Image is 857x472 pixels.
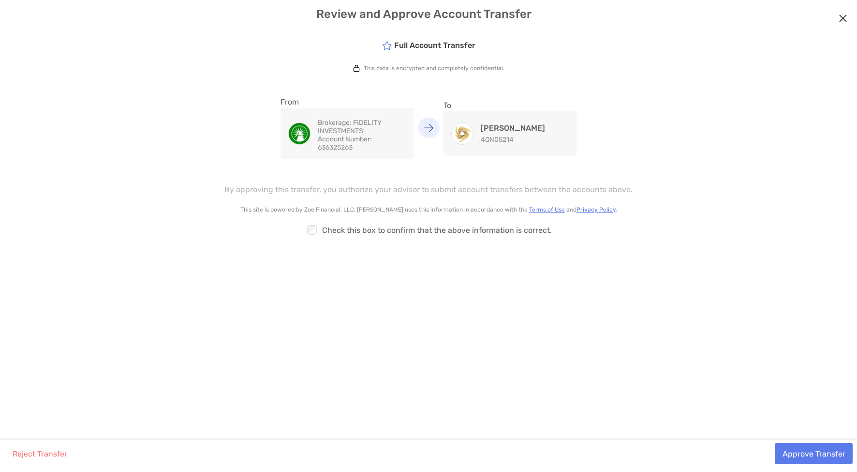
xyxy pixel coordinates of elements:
[318,135,372,143] span: Account Number:
[775,443,853,464] button: Approve Transfer
[481,136,545,144] p: 4QN05214
[452,123,473,144] img: Roth IRA
[424,123,433,132] img: Icon arrow
[529,206,565,213] a: Terms of Use
[224,183,633,196] p: By approving this transfer, you authorize your advisor to submit account transfers between the ac...
[576,206,616,213] a: Privacy Policy
[364,65,504,72] p: This data is encrypted and completely confidential.
[289,123,310,144] img: image
[9,7,849,21] h4: Review and Approve Account Transfer
[145,206,712,213] p: This site is powered by Zoe Financial, LLC. [PERSON_NAME] uses this information in accordance wit...
[836,12,850,26] button: Close modal
[353,65,360,72] img: icon lock
[318,135,406,152] p: 636325263
[318,119,352,127] span: Brokerage:
[145,219,712,241] div: Check this box to confirm that the above information is correct.
[318,119,406,135] p: FIDELITY INVESTMENTS
[281,96,414,108] p: From
[5,443,74,464] button: Reject Transfer
[382,40,475,50] h5: Full Account Transfer
[481,123,545,133] h4: [PERSON_NAME]
[443,99,576,111] p: To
